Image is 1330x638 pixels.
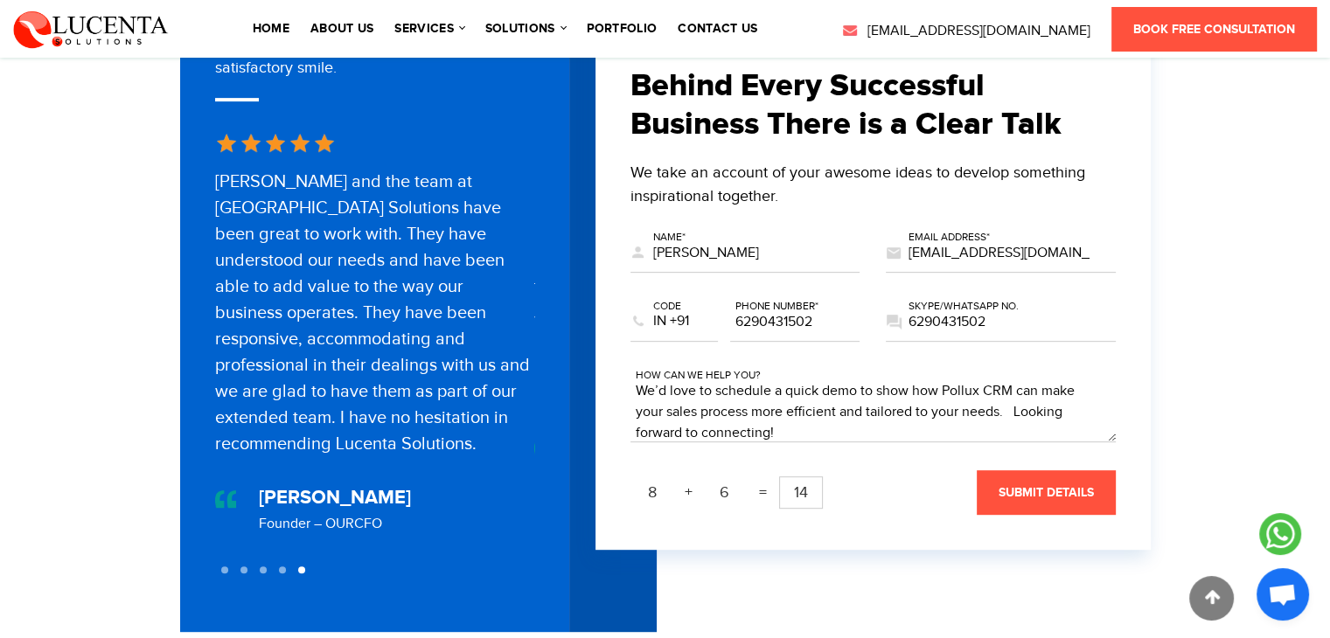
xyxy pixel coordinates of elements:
a: services [394,23,463,35]
span: submit details [999,485,1094,500]
div: [PERSON_NAME] and the team at [GEOGRAPHIC_DATA] Solutions have been great to work with. They have... [215,169,534,457]
a: Book Free Consultation [1111,7,1317,52]
span: + [678,479,700,506]
div: [PERSON_NAME] [259,483,411,512]
div: Our pride is when our customers give a 100% satisfactory smile. [215,32,534,101]
span: = [750,479,776,506]
a: contact us [678,23,757,35]
img: Lucenta Solutions [13,9,169,49]
a: About Us [310,23,373,35]
div: We take an account of your awesome ideas to develop something inspirational together. [630,161,1116,208]
a: [EMAIL_ADDRESS][DOMAIN_NAME] [841,21,1090,42]
div: Open chat [1257,568,1309,621]
button: submit details [977,470,1116,515]
a: portfolio [587,23,658,35]
span: Book Free Consultation [1133,22,1295,37]
a: Home [253,23,289,35]
a: solutions [485,23,566,35]
div: Founder – OURCFO [259,514,411,535]
h2: Behind Every Successful Business There is a Clear Talk [630,67,1116,142]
